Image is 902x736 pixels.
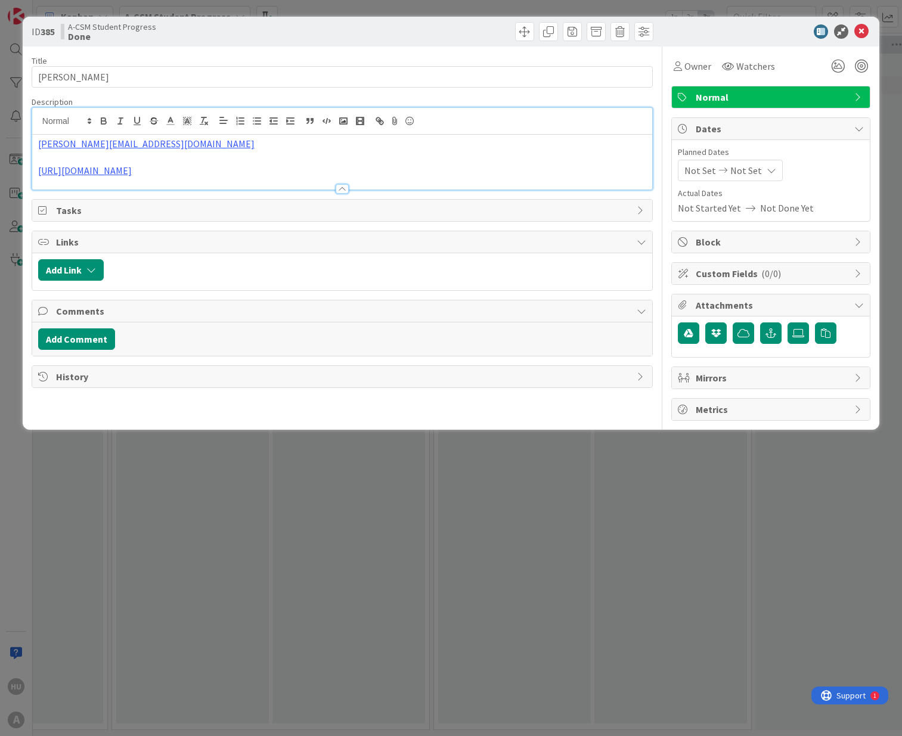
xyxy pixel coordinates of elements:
[68,22,156,32] span: A-CSM Student Progress
[62,5,65,14] div: 1
[38,164,132,176] a: [URL][DOMAIN_NAME]
[32,97,73,107] span: Description
[696,402,848,417] span: Metrics
[760,201,814,215] span: Not Done Yet
[25,2,54,16] span: Support
[730,163,762,178] span: Not Set
[32,55,47,66] label: Title
[678,201,741,215] span: Not Started Yet
[32,66,653,88] input: type card name here...
[684,59,711,73] span: Owner
[684,163,716,178] span: Not Set
[678,146,864,159] span: Planned Dates
[56,203,631,218] span: Tasks
[696,266,848,281] span: Custom Fields
[38,328,115,350] button: Add Comment
[41,26,55,38] b: 385
[696,235,848,249] span: Block
[696,122,848,136] span: Dates
[56,235,631,249] span: Links
[38,138,255,150] a: [PERSON_NAME][EMAIL_ADDRESS][DOMAIN_NAME]
[696,90,848,104] span: Normal
[761,268,781,280] span: ( 0/0 )
[32,24,55,39] span: ID
[68,32,156,41] b: Done
[56,369,631,384] span: History
[38,259,104,281] button: Add Link
[696,371,848,385] span: Mirrors
[678,187,864,200] span: Actual Dates
[736,59,775,73] span: Watchers
[696,298,848,312] span: Attachments
[56,304,631,318] span: Comments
